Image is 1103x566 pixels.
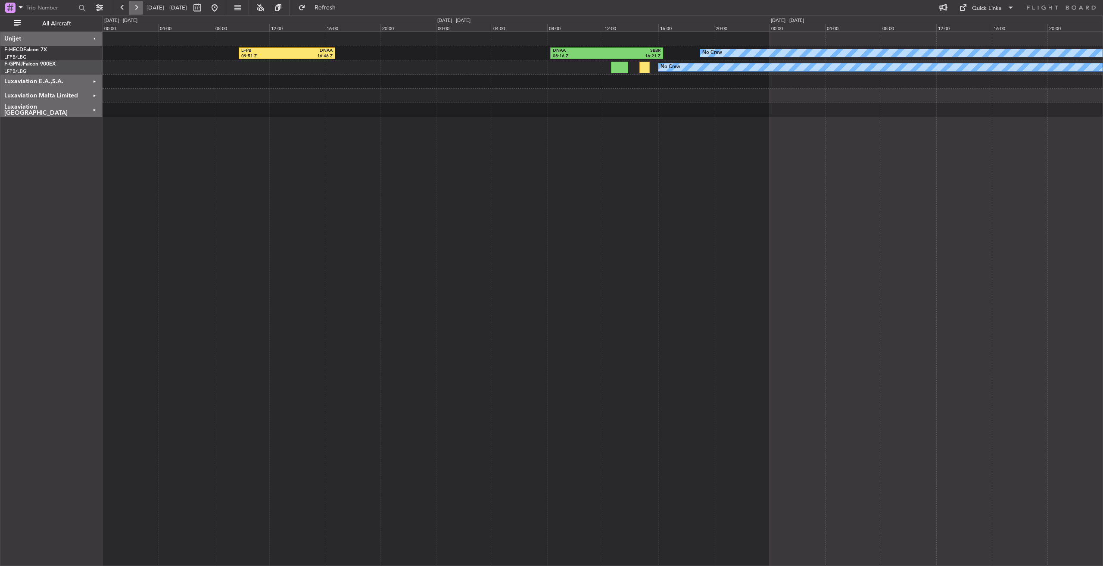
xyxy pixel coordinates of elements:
[603,24,658,31] div: 12:00
[269,24,325,31] div: 12:00
[4,62,23,67] span: F-GPNJ
[104,17,137,25] div: [DATE] - [DATE]
[547,24,603,31] div: 08:00
[661,61,680,74] div: No Crew
[955,1,1019,15] button: Quick Links
[4,54,27,60] a: LFPB/LBG
[325,24,380,31] div: 16:00
[714,24,770,31] div: 20:00
[146,4,187,12] span: [DATE] - [DATE]
[771,17,804,25] div: [DATE] - [DATE]
[9,17,93,31] button: All Aircraft
[702,47,722,59] div: No Crew
[287,53,333,59] div: 16:46 Z
[936,24,992,31] div: 12:00
[825,24,881,31] div: 04:00
[294,1,346,15] button: Refresh
[436,24,492,31] div: 00:00
[553,53,607,59] div: 08:16 Z
[287,48,333,54] div: DNAA
[658,24,714,31] div: 16:00
[992,24,1047,31] div: 16:00
[607,48,661,54] div: SBBR
[241,48,287,54] div: LFPB
[1047,24,1103,31] div: 20:00
[4,62,56,67] a: F-GPNJFalcon 900EX
[4,68,27,75] a: LFPB/LBG
[307,5,343,11] span: Refresh
[380,24,436,31] div: 20:00
[4,47,47,53] a: F-HECDFalcon 7X
[607,53,661,59] div: 16:21 Z
[4,47,23,53] span: F-HECD
[241,53,287,59] div: 09:51 Z
[22,21,91,27] span: All Aircraft
[492,24,547,31] div: 04:00
[26,1,76,14] input: Trip Number
[881,24,936,31] div: 08:00
[214,24,269,31] div: 08:00
[972,4,1001,13] div: Quick Links
[158,24,214,31] div: 04:00
[553,48,607,54] div: DNAA
[103,24,158,31] div: 00:00
[770,24,825,31] div: 00:00
[437,17,470,25] div: [DATE] - [DATE]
